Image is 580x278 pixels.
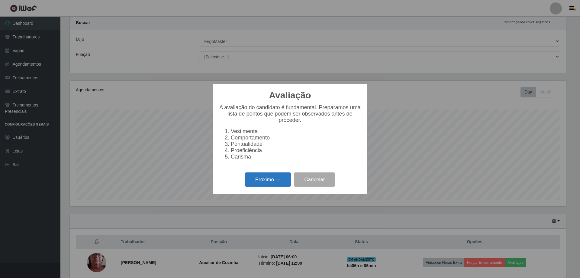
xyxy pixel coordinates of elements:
[245,172,291,187] button: Próximo →
[294,172,335,187] button: Cancelar
[269,90,311,101] h2: Avaliação
[231,128,361,135] li: Vestimenta
[231,135,361,141] li: Comportamento
[231,147,361,154] li: Proeficiência
[219,104,361,123] p: A avaliação do candidato é fundamental. Preparamos uma lista de pontos que podem ser observados a...
[231,141,361,147] li: Pontualidade
[231,154,361,160] li: Carisma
